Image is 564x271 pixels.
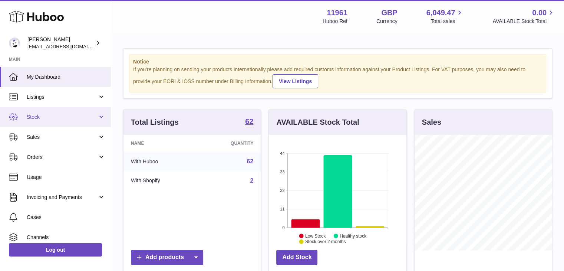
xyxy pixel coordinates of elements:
a: 2 [250,177,253,184]
span: 6,049.47 [426,8,455,18]
span: AVAILABLE Stock Total [492,18,555,25]
strong: GBP [381,8,397,18]
span: Usage [27,174,105,181]
a: 62 [245,118,253,127]
td: With Shopify [123,171,198,190]
div: [PERSON_NAME] [27,36,94,50]
h3: Total Listings [131,117,179,127]
div: Currency [376,18,398,25]
span: Sales [27,134,98,141]
text: 44 [280,151,285,156]
a: 0.00 AVAILABLE Stock Total [492,8,555,25]
span: Cases [27,214,105,221]
strong: 11961 [327,8,347,18]
div: If you're planning on sending your products internationally please add required customs informati... [133,66,542,88]
strong: 62 [245,118,253,125]
a: Add products [131,250,203,265]
span: Listings [27,94,98,101]
th: Quantity [198,135,261,152]
h3: AVAILABLE Stock Total [276,117,359,127]
span: 0.00 [532,8,547,18]
h3: Sales [422,117,441,127]
a: 6,049.47 Total sales [426,8,464,25]
text: 22 [280,188,285,193]
span: Channels [27,234,105,241]
a: View Listings [273,74,318,88]
a: Log out [9,243,102,257]
span: Total sales [431,18,464,25]
span: Invoicing and Payments [27,194,98,201]
span: My Dashboard [27,74,105,81]
text: 11 [280,207,285,211]
text: Low Stock [305,233,326,238]
span: Orders [27,154,98,161]
text: Stock over 2 months [305,239,346,244]
th: Name [123,135,198,152]
a: 62 [247,158,254,164]
td: With Huboo [123,152,198,171]
span: Stock [27,114,98,121]
div: Huboo Ref [323,18,347,25]
img: internalAdmin-11961@internal.huboo.com [9,37,20,49]
text: 33 [280,170,285,174]
strong: Notice [133,58,542,65]
span: [EMAIL_ADDRESS][DOMAIN_NAME] [27,43,109,49]
text: Healthy stock [340,233,367,238]
a: Add Stock [276,250,317,265]
text: 0 [283,225,285,230]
